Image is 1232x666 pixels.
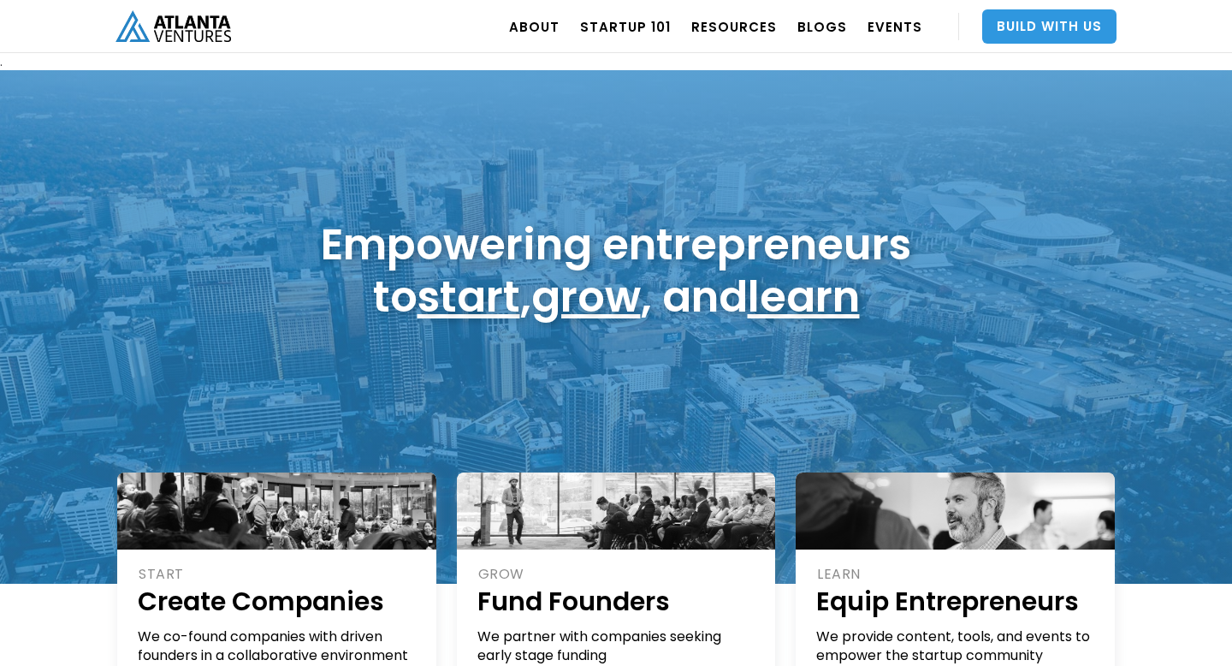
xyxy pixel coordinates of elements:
h1: Empowering entrepreneurs to , , and [321,218,911,323]
div: LEARN [817,565,1096,584]
div: We co-found companies with driven founders in a collaborative environment [138,627,418,665]
div: We partner with companies seeking early stage funding [477,627,757,665]
a: start [418,266,520,327]
h1: Equip Entrepreneurs [816,584,1096,619]
a: EVENTS [868,3,922,51]
a: ABOUT [509,3,560,51]
h1: Create Companies [138,584,418,619]
a: Startup 101 [580,3,671,51]
div: We provide content, tools, and events to empower the startup community [816,627,1096,665]
div: GROW [478,565,757,584]
h1: Fund Founders [477,584,757,619]
div: START [139,565,418,584]
a: learn [748,266,860,327]
a: RESOURCES [691,3,777,51]
a: BLOGS [797,3,847,51]
a: grow [531,266,641,327]
a: Build With Us [982,9,1116,44]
